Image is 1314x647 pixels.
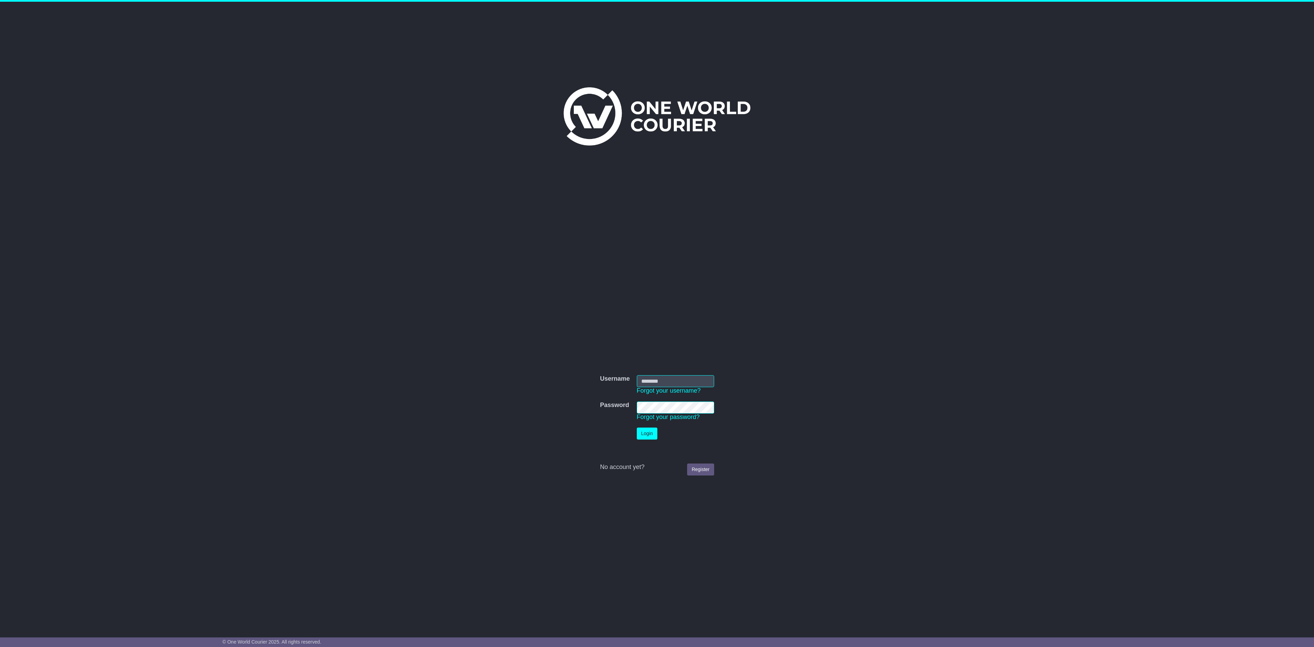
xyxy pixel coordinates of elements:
div: No account yet? [600,464,714,471]
button: Login [637,428,657,440]
a: Forgot your username? [637,387,701,394]
span: © One World Courier 2025. All rights reserved. [222,639,321,645]
a: Forgot your password? [637,414,700,420]
label: Password [600,402,629,409]
img: One World [564,87,750,145]
a: Register [687,464,714,475]
label: Username [600,375,630,383]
